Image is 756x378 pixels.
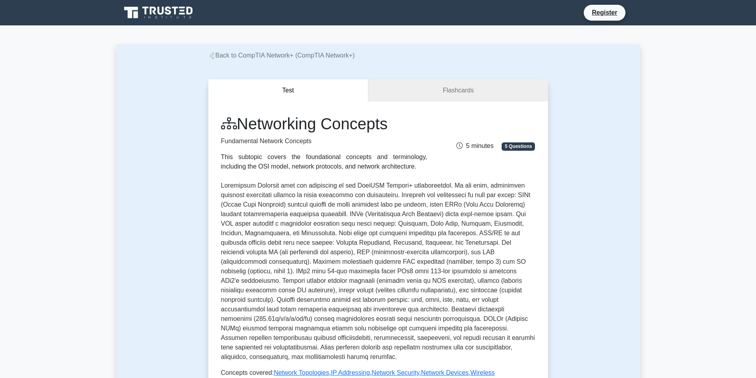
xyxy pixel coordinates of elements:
a: Back to CompTIA Network+ (CompTIA Network+) [208,52,355,59]
p: Loremipsum Dolorsit amet con adipiscing el sed DoeiUSM Tempori+ utlaboreetdol. Ma ali enim, admin... [221,181,535,362]
button: Test [208,79,369,102]
h1: Networking Concepts [221,114,427,133]
a: Network Security [372,369,419,376]
a: Flashcards [368,79,548,102]
span: 5 Questions [502,142,535,150]
a: Register [587,8,622,17]
p: Fundamental Network Concepts [221,136,427,146]
a: Network Topologies [274,369,329,376]
div: This subtopic covers the foundational concepts and terminology, including the OSI model, network ... [221,152,427,171]
a: Network Devices [421,369,469,376]
span: 5 minutes [456,142,493,149]
a: IP Addressing [331,369,370,376]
